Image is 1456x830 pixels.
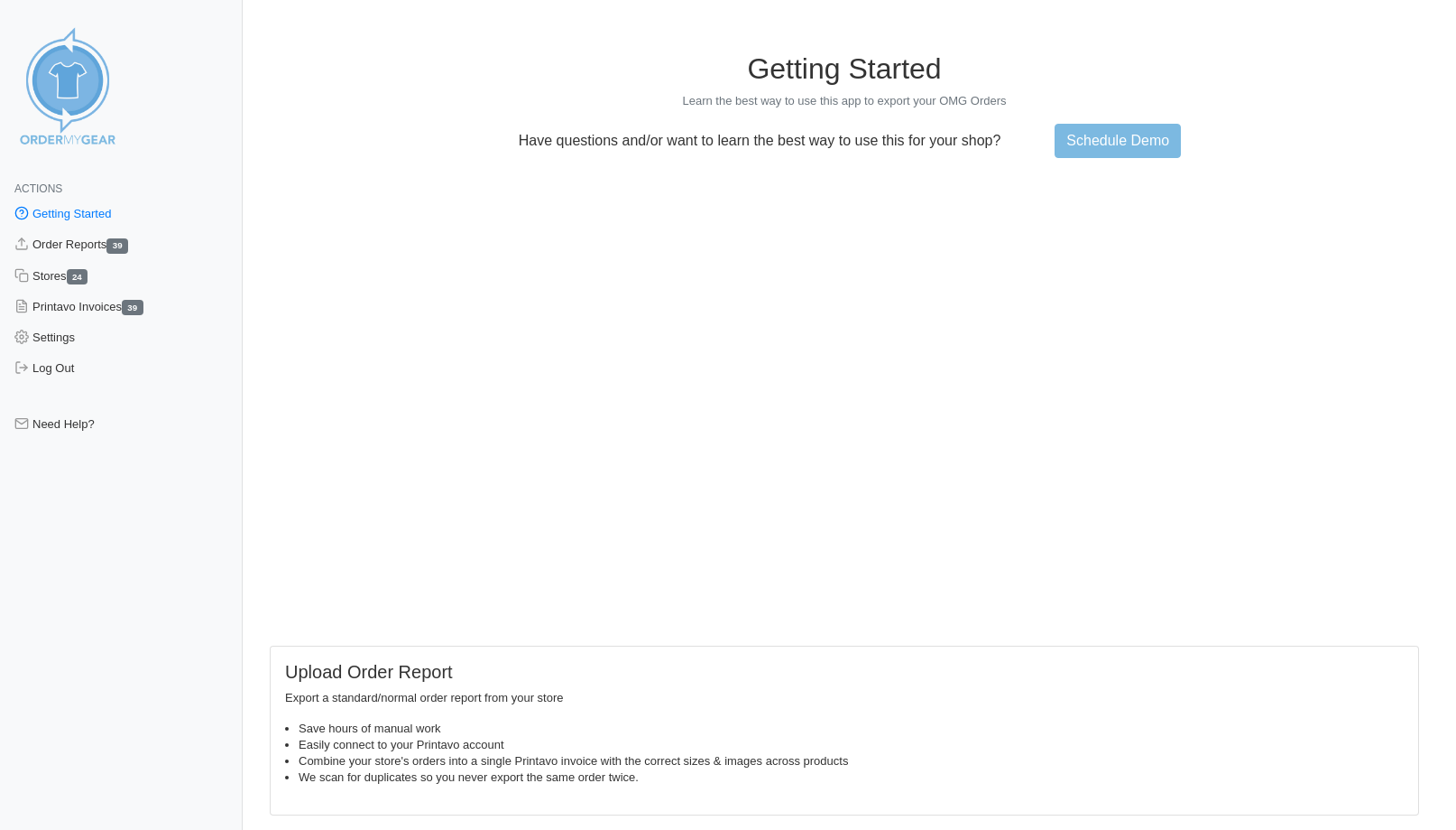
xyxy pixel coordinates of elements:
p: Export a standard/normal order report from your store [285,690,1404,706]
span: 39 [106,238,128,254]
li: We scan for duplicates so you never export the same order twice. [299,769,1404,786]
h5: Upload Order Report [285,661,1404,683]
span: Actions [14,182,62,195]
li: Combine your store's orders into a single Printavo invoice with the correct sizes & images across... [299,753,1404,769]
li: Save hours of manual work [299,721,1404,737]
p: Learn the best way to use this app to export your OMG Orders [270,93,1419,109]
span: 39 [122,300,143,315]
span: 24 [67,269,88,284]
a: Schedule Demo [1055,124,1181,158]
h1: Getting Started [270,51,1419,86]
li: Easily connect to your Printavo account [299,737,1404,753]
p: Have questions and/or want to learn the best way to use this for your shop? [508,133,1012,149]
